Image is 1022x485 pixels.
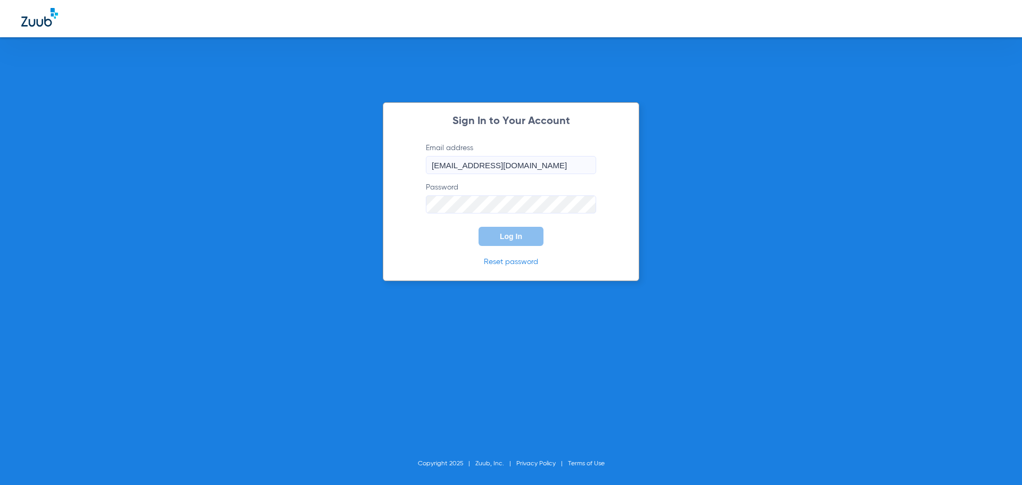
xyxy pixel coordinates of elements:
[426,156,596,174] input: Email address
[484,258,538,266] a: Reset password
[479,227,543,246] button: Log In
[426,182,596,213] label: Password
[418,458,475,469] li: Copyright 2025
[568,461,605,467] a: Terms of Use
[426,195,596,213] input: Password
[426,143,596,174] label: Email address
[475,458,516,469] li: Zuub, Inc.
[500,232,522,241] span: Log In
[410,116,612,127] h2: Sign In to Your Account
[21,8,58,27] img: Zuub Logo
[516,461,556,467] a: Privacy Policy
